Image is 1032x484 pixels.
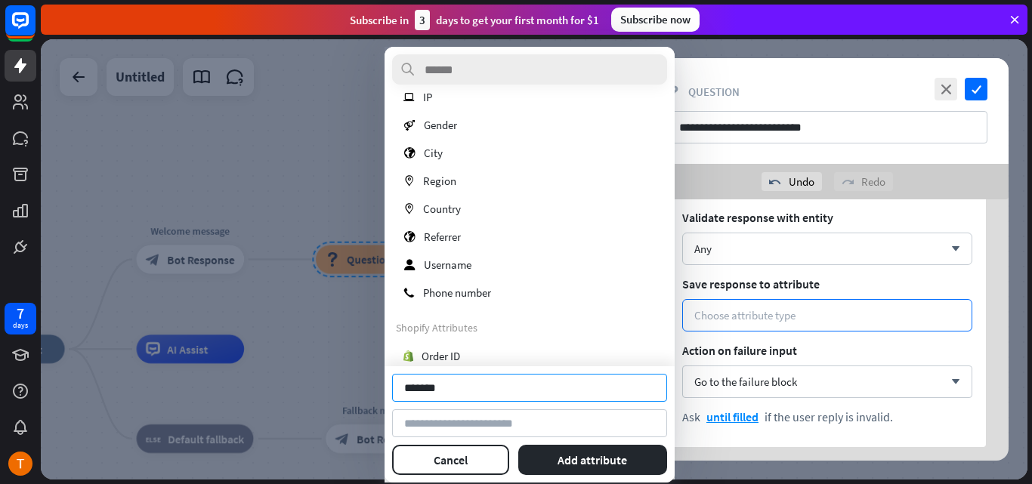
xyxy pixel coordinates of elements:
i: marker [403,175,415,187]
div: 3 [415,10,430,30]
span: Ask [682,409,700,424]
i: redo [842,176,854,188]
i: gender [403,119,416,131]
span: Save response to attribute [682,276,972,291]
i: check [965,78,987,100]
span: Referrer [424,230,461,244]
i: marker [403,203,415,214]
span: Region [423,174,456,188]
span: Country [423,202,461,216]
button: Cancel [392,445,509,475]
span: Username [424,257,471,272]
i: globe [403,147,416,159]
span: until filled [706,409,759,424]
div: Subscribe in days to get your first month for $1 [350,10,599,30]
button: Add attribute [518,445,668,475]
div: Subscribe now [611,8,700,32]
span: Gender [424,118,457,132]
i: user [403,259,416,270]
span: Validate response with entity [682,210,972,225]
span: IP [423,90,432,104]
i: undo [769,176,781,188]
span: Action on failure input [682,343,972,358]
i: globe [403,231,416,242]
i: close [935,78,957,100]
div: Undo [762,172,822,191]
div: Redo [834,172,893,191]
span: Question [688,85,740,99]
span: Order ID [422,349,460,363]
button: Open LiveChat chat widget [12,6,57,51]
div: days [13,320,28,331]
span: City [424,146,443,160]
a: 7 days [5,303,36,334]
div: Any [694,242,712,256]
div: 7 [17,307,24,320]
i: arrow_down [944,245,960,254]
span: Phone number [423,285,491,300]
i: arrow_down [944,378,960,387]
div: Shopify Attributes [396,321,663,334]
span: if the user reply is invalid. [765,409,893,424]
i: phone [403,287,415,298]
div: Choose attribute type [694,308,796,322]
span: Go to the failure block [694,375,797,389]
i: ip [403,91,415,103]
